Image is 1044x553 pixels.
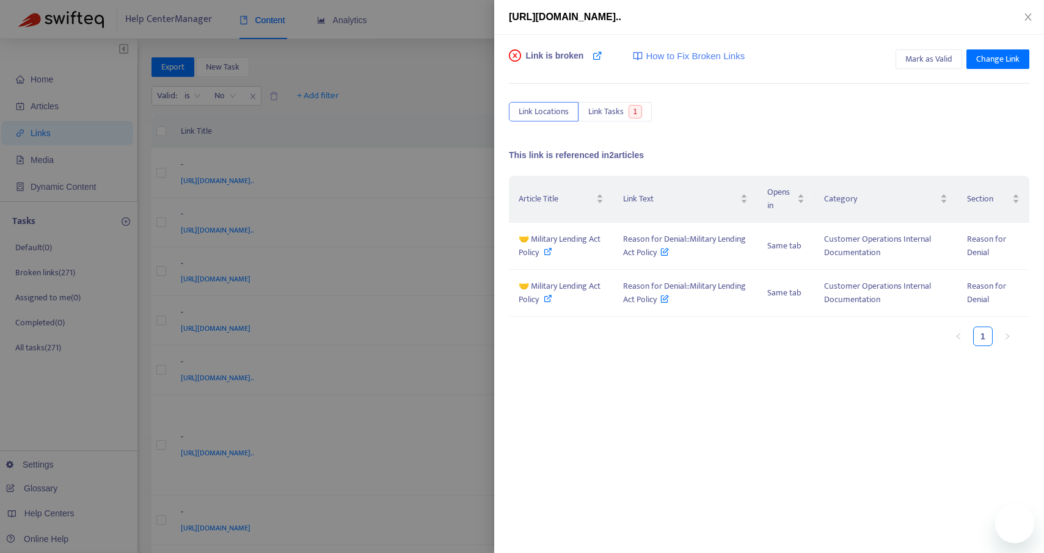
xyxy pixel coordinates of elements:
[976,52,1020,66] span: Change Link
[998,327,1017,346] button: right
[1020,12,1037,23] button: Close
[995,504,1034,543] iframe: Button to launch messaging window
[966,49,1029,69] button: Change Link
[519,105,569,118] span: Link Locations
[824,279,931,306] span: Customer Operations Internal Documentation
[646,49,745,63] span: How to Fix Broken Links
[509,12,621,22] span: [URL][DOMAIN_NAME]..
[967,279,1006,306] span: Reason for Denial
[1004,333,1011,340] span: right
[955,333,962,340] span: left
[949,327,968,346] button: left
[957,176,1029,223] th: Section
[767,186,795,212] span: Opens in
[579,102,652,121] button: Link Tasks1
[588,105,624,118] span: Link Tasks
[967,232,1006,259] span: Reason for Denial
[974,327,992,345] a: 1
[967,192,1010,206] span: Section
[757,176,814,223] th: Opens in
[519,192,594,206] span: Article Title
[526,49,584,74] span: Link is broken
[629,105,643,118] span: 1
[509,150,644,160] span: This link is referenced in 2 articles
[519,232,600,259] span: 🤝 Military Lending Act Policy
[973,327,993,346] li: 1
[623,279,746,306] span: Reason for Denial::Military Lending Act Policy
[623,192,739,206] span: Link Text
[998,327,1017,346] li: Next Page
[814,176,957,223] th: Category
[824,192,937,206] span: Category
[1023,12,1033,22] span: close
[767,239,801,253] span: Same tab
[623,232,746,259] span: Reason for Denial::Military Lending Act Policy
[633,51,643,61] img: image-link
[633,49,745,63] a: How to Fix Broken Links
[896,49,962,69] button: Mark as Valid
[509,49,521,62] span: close-circle
[509,176,613,223] th: Article Title
[905,52,952,66] span: Mark as Valid
[509,102,579,121] button: Link Locations
[824,232,931,259] span: Customer Operations Internal Documentation
[767,286,801,300] span: Same tab
[613,176,758,223] th: Link Text
[949,327,968,346] li: Previous Page
[519,279,600,306] span: 🤝 Military Lending Act Policy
